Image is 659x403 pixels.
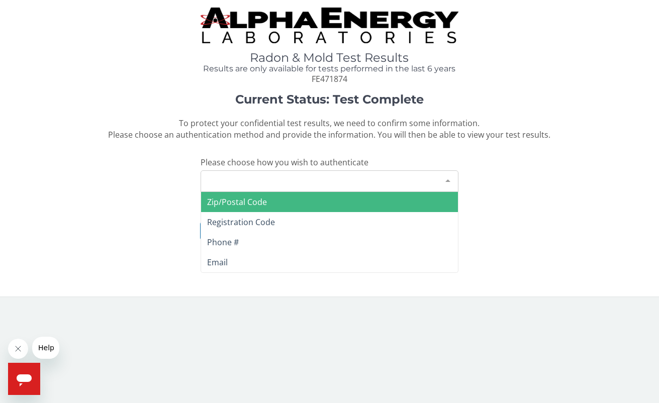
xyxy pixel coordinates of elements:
img: TightCrop.jpg [201,8,458,43]
span: To protect your confidential test results, we need to confirm some information. Please choose an ... [108,118,550,140]
span: Please choose how you wish to authenticate [201,157,368,168]
span: Zip/Postal Code [207,196,267,208]
h4: Results are only available for tests performed in the last 6 years [201,64,458,73]
button: I need help [200,222,457,240]
iframe: Message from company [32,337,59,359]
strong: Current Status: Test Complete [235,92,424,107]
span: Email [207,257,228,268]
span: FE471874 [312,73,347,84]
iframe: Close message [8,339,28,359]
h1: Radon & Mold Test Results [201,51,458,64]
span: Registration Code [207,217,275,228]
iframe: Button to launch messaging window [8,363,40,395]
span: Phone # [207,237,239,248]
